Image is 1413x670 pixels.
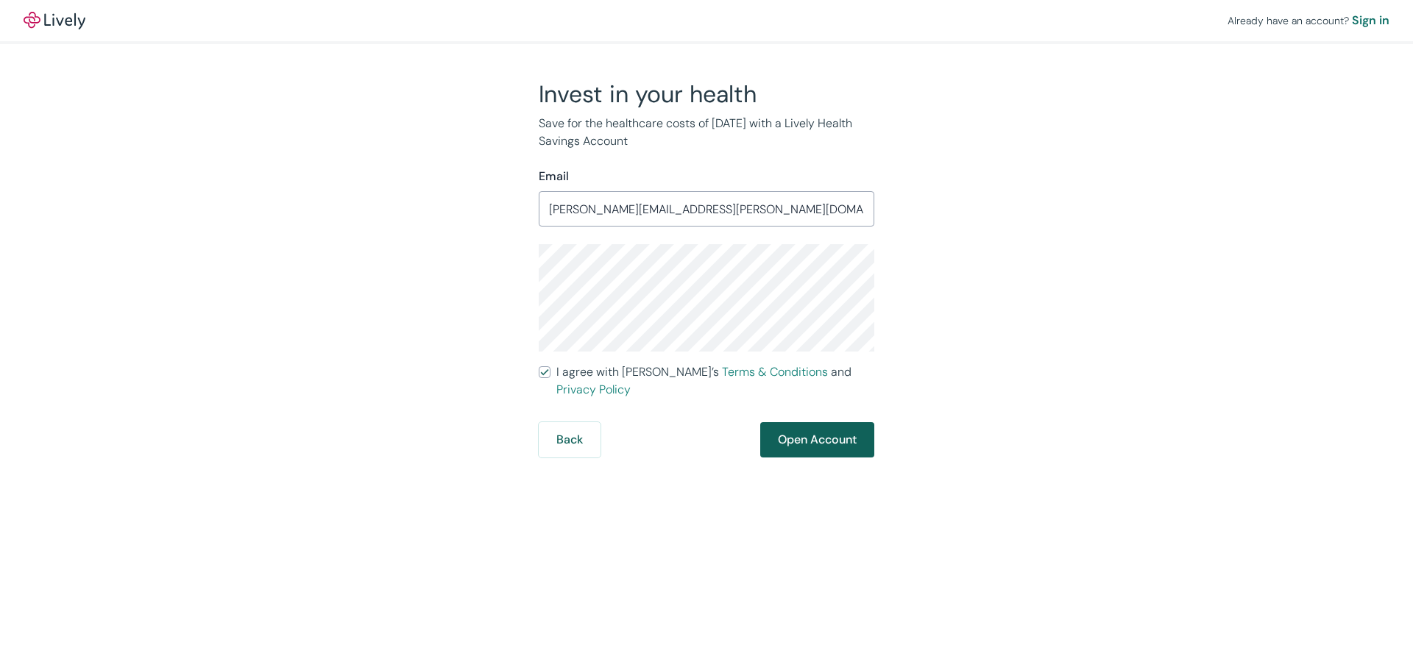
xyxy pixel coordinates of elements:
span: I agree with [PERSON_NAME]’s and [556,363,874,399]
a: Privacy Policy [556,382,631,397]
a: LivelyLively [24,12,85,29]
div: Already have an account? [1228,12,1389,29]
a: Terms & Conditions [722,364,828,379]
p: Save for the healthcare costs of [DATE] with a Lively Health Savings Account [539,115,874,150]
img: Lively [24,12,85,29]
label: Email [539,168,569,185]
button: Back [539,422,601,457]
h2: Invest in your health [539,79,874,109]
button: Open Account [760,422,874,457]
a: Sign in [1352,12,1389,29]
